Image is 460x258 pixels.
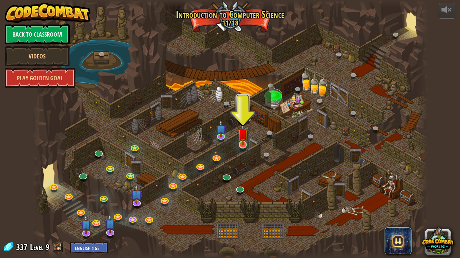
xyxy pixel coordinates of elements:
[131,184,142,204] img: level-banner-unstarted-subscriber.png
[5,68,75,88] a: Play Golden Goal
[5,24,70,44] a: Back to Classroom
[5,3,91,23] img: CodeCombat - Learn how to code by playing a game
[5,46,70,66] a: Videos
[238,122,248,145] img: level-banner-unstarted.png
[16,242,29,252] span: 337
[105,214,116,233] img: level-banner-unstarted-subscriber.png
[216,120,226,137] img: level-banner-unstarted-subscriber.png
[438,3,455,18] button: Adjust volume
[46,242,50,252] span: 9
[81,215,92,234] img: level-banner-unstarted-subscriber.png
[30,242,43,253] span: Level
